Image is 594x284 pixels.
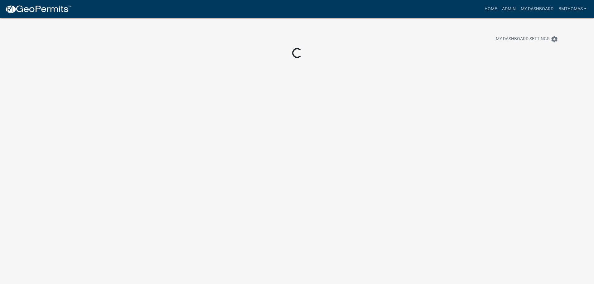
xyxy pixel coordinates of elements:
[500,3,518,15] a: Admin
[551,36,558,43] i: settings
[518,3,556,15] a: My Dashboard
[556,3,589,15] a: bmthomas
[496,36,549,43] span: My Dashboard Settings
[491,33,563,45] button: My Dashboard Settingssettings
[482,3,500,15] a: Home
